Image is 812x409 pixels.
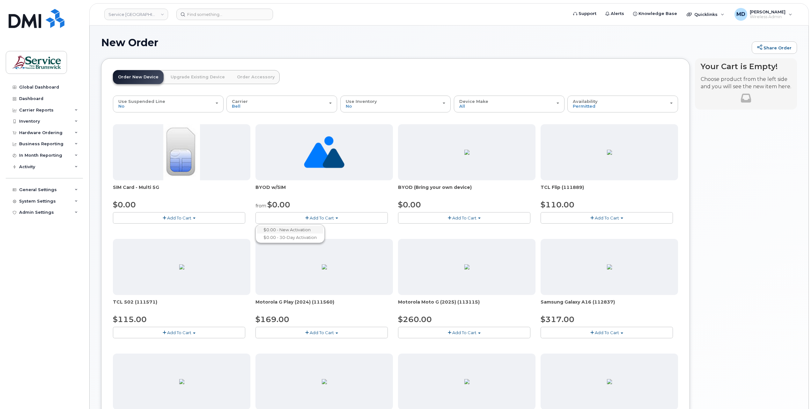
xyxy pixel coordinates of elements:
span: Carrier [232,99,248,104]
span: No [346,104,352,109]
img: 00D627D4-43E9-49B7-A367-2C99342E128C.jpg [163,124,200,180]
img: 9FB32A65-7F3B-4C75-88D7-110BE577F189.png [607,264,612,269]
a: Share Order [752,41,797,54]
img: ED9FC9C2-4804-4D92-8A77-98887F1967E0.png [607,379,612,384]
span: Add To Cart [167,215,191,220]
p: Choose product from the left side and you will see the new item here. [701,76,791,90]
img: 46CE78E4-2820-44E7-ADB1-CF1A10A422D2.png [464,264,469,269]
span: Permitted [573,104,595,109]
span: Bell [232,104,240,109]
span: No [118,104,124,109]
span: $260.00 [398,315,432,324]
div: BYOD (Bring your own device) [398,184,535,197]
button: Add To Cart [541,212,673,223]
button: Add To Cart [398,212,530,223]
button: Device Make All [454,96,565,112]
span: $0.00 [113,200,136,209]
span: Add To Cart [310,215,334,220]
span: All [459,104,465,109]
div: TCL 502 (111571) [113,299,250,312]
span: $115.00 [113,315,147,324]
h4: Your Cart is Empty! [701,62,791,71]
img: 5FFB6D20-ABAE-4868-B366-7CFDCC8C6FCC.png [464,379,469,384]
button: Add To Cart [113,212,245,223]
button: Add To Cart [541,327,673,338]
a: $0.00 - New Activation [257,226,323,234]
span: Add To Cart [310,330,334,335]
img: 79D338F0-FFFB-4B19-B7FF-DB34F512C68B.png [179,379,184,384]
span: Add To Cart [452,215,476,220]
button: Availability Permitted [567,96,678,112]
span: Add To Cart [452,330,476,335]
a: $0.00 - 30-Day Activation [257,233,323,241]
h1: New Order [101,37,749,48]
span: Use Inventory [346,99,377,104]
span: Add To Cart [595,330,619,335]
span: $110.00 [541,200,574,209]
button: Use Inventory No [340,96,451,112]
button: Add To Cart [255,212,388,223]
span: Add To Cart [167,330,191,335]
button: Add To Cart [398,327,530,338]
img: 2A8BAFE4-7C80-451B-A6BE-1655296EFB30.png [322,379,327,384]
a: Order New Device [113,70,164,84]
img: 99773A5F-56E1-4C48-BD91-467D906EAE62.png [322,264,327,269]
span: Availability [573,99,598,104]
span: $0.00 [267,200,290,209]
a: Order Accessory [232,70,280,84]
span: $169.00 [255,315,289,324]
span: $317.00 [541,315,574,324]
img: no_image_found-2caef05468ed5679b831cfe6fc140e25e0c280774317ffc20a367ab7fd17291e.png [304,124,344,180]
small: from [255,203,266,209]
img: E4E53BA5-3DF7-4680-8EB9-70555888CC38.png [179,264,184,269]
span: Use Suspended Line [118,99,165,104]
img: C3F069DC-2144-4AFF-AB74-F0914564C2FE.jpg [464,150,469,155]
div: Samsung Galaxy A16 (112837) [541,299,678,312]
span: Add To Cart [595,215,619,220]
img: 4BBBA1A7-EEE1-4148-A36C-898E0DC10F5F.png [607,150,612,155]
a: Upgrade Existing Device [166,70,230,84]
button: Carrier Bell [226,96,337,112]
div: SIM Card - Multi 5G [113,184,250,197]
div: BYOD w/SIM [255,184,393,197]
div: Motorola Moto G (2025) (113115) [398,299,535,312]
div: TCL Flip (111889) [541,184,678,197]
button: Add To Cart [255,327,388,338]
span: $0.00 [398,200,421,209]
div: Motorola G Play (2024) (111560) [255,299,393,312]
button: Use Suspended Line No [113,96,224,112]
span: Device Make [459,99,488,104]
button: Add To Cart [113,327,245,338]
